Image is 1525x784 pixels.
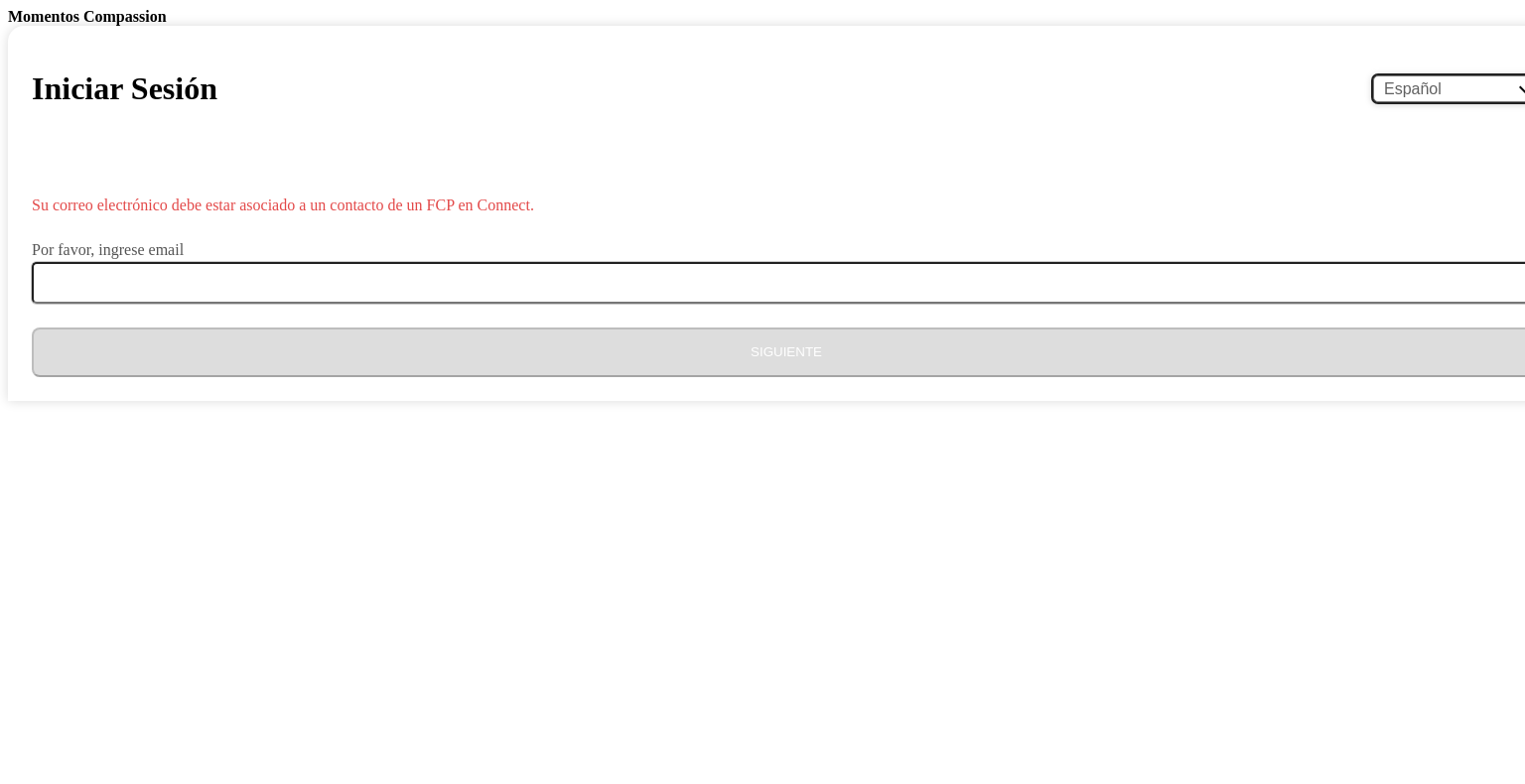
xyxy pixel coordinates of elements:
[32,242,184,258] label: Por favor, ingrese email
[32,70,217,107] h1: Iniciar Sesión
[8,8,167,25] b: Momentos Compassion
